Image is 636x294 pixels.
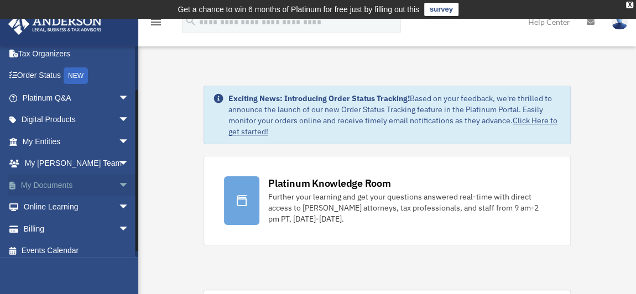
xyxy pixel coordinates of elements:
a: Platinum Q&Aarrow_drop_down [8,87,146,109]
a: Platinum Knowledge Room Further your learning and get your questions answered real-time with dire... [204,156,571,245]
span: arrow_drop_down [118,153,140,175]
strong: Exciting News: Introducing Order Status Tracking! [228,93,410,103]
span: arrow_drop_down [118,87,140,109]
a: survey [424,3,458,16]
i: search [185,15,197,27]
span: arrow_drop_down [118,218,140,240]
div: Based on your feedback, we're thrilled to announce the launch of our new Order Status Tracking fe... [228,93,561,137]
span: arrow_drop_down [118,109,140,132]
span: arrow_drop_down [118,196,140,219]
div: Further your learning and get your questions answered real-time with direct access to [PERSON_NAM... [268,191,550,224]
div: NEW [64,67,88,84]
a: My Documentsarrow_drop_down [8,174,146,196]
span: arrow_drop_down [118,174,140,197]
a: menu [149,19,163,29]
a: Events Calendar [8,240,146,262]
a: Order StatusNEW [8,65,146,87]
div: close [626,2,633,8]
div: Platinum Knowledge Room [268,176,391,190]
a: My [PERSON_NAME] Teamarrow_drop_down [8,153,146,175]
span: arrow_drop_down [118,130,140,153]
img: Anderson Advisors Platinum Portal [5,13,105,35]
a: My Entitiesarrow_drop_down [8,130,146,153]
a: Click Here to get started! [228,116,557,136]
img: User Pic [611,14,628,30]
i: menu [149,15,163,29]
a: Online Learningarrow_drop_down [8,196,146,218]
a: Tax Organizers [8,43,146,65]
a: Billingarrow_drop_down [8,218,146,240]
div: Get a chance to win 6 months of Platinum for free just by filling out this [178,3,419,16]
a: Digital Productsarrow_drop_down [8,109,146,131]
